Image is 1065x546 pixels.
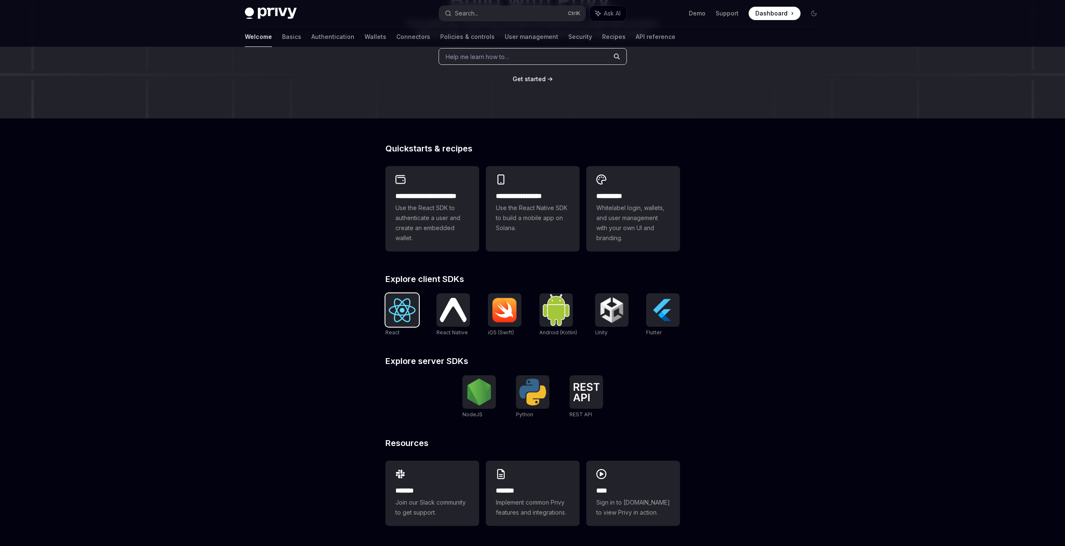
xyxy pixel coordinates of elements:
span: Python [516,411,533,418]
span: Get started [513,75,546,82]
a: Support [716,9,739,18]
a: UnityUnity [595,293,629,337]
button: Search...CtrlK [439,6,585,21]
span: Use the React SDK to authenticate a user and create an embedded wallet. [395,203,469,243]
span: Use the React Native SDK to build a mobile app on Solana. [496,203,570,233]
a: Android (Kotlin)Android (Kotlin) [539,293,577,337]
span: Flutter [646,329,662,336]
span: React [385,329,400,336]
a: React NativeReact Native [436,293,470,337]
img: REST API [573,383,600,401]
a: **** *****Whitelabel login, wallets, and user management with your own UI and branding. [586,166,680,251]
img: Flutter [649,297,676,323]
span: Help me learn how to… [446,52,509,61]
div: Search... [455,8,478,18]
a: PythonPython [516,375,549,419]
a: **** **Join our Slack community to get support. [385,461,479,526]
span: Explore server SDKs [385,357,468,365]
a: ****Sign in to [DOMAIN_NAME] to view Privy in action. [586,461,680,526]
a: Authentication [311,27,354,47]
img: iOS (Swift) [491,297,518,323]
span: Ask AI [604,9,621,18]
span: Android (Kotlin) [539,329,577,336]
a: Dashboard [749,7,801,20]
span: Quickstarts & recipes [385,144,472,153]
img: NodeJS [466,379,493,405]
a: ReactReact [385,293,419,337]
a: NodeJSNodeJS [462,375,496,419]
img: Unity [598,297,625,323]
span: iOS (Swift) [488,329,514,336]
a: Basics [282,27,301,47]
a: **** **** **** ***Use the React Native SDK to build a mobile app on Solana. [486,166,580,251]
span: Join our Slack community to get support. [395,497,469,518]
img: React [389,298,416,322]
span: React Native [436,329,468,336]
button: Ask AI [590,6,626,21]
button: Toggle dark mode [807,7,821,20]
a: Security [568,27,592,47]
span: Implement common Privy features and integrations. [496,497,570,518]
img: Android (Kotlin) [543,294,570,326]
span: NodeJS [462,411,482,418]
a: Wallets [364,27,386,47]
span: Resources [385,439,429,447]
img: React Native [440,298,467,322]
span: Whitelabel login, wallets, and user management with your own UI and branding. [596,203,670,243]
a: API reference [636,27,675,47]
span: Explore client SDKs [385,275,464,283]
a: User management [505,27,558,47]
a: Recipes [602,27,626,47]
a: REST APIREST API [570,375,603,419]
a: Get started [513,75,546,83]
a: Demo [689,9,706,18]
img: dark logo [245,8,297,19]
a: Welcome [245,27,272,47]
a: iOS (Swift)iOS (Swift) [488,293,521,337]
span: Dashboard [755,9,788,18]
a: **** **Implement common Privy features and integrations. [486,461,580,526]
a: FlutterFlutter [646,293,680,337]
span: REST API [570,411,592,418]
a: Policies & controls [440,27,495,47]
span: Ctrl K [568,10,580,17]
span: Sign in to [DOMAIN_NAME] to view Privy in action. [596,497,670,518]
span: Unity [595,329,608,336]
a: Connectors [396,27,430,47]
img: Python [519,379,546,405]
